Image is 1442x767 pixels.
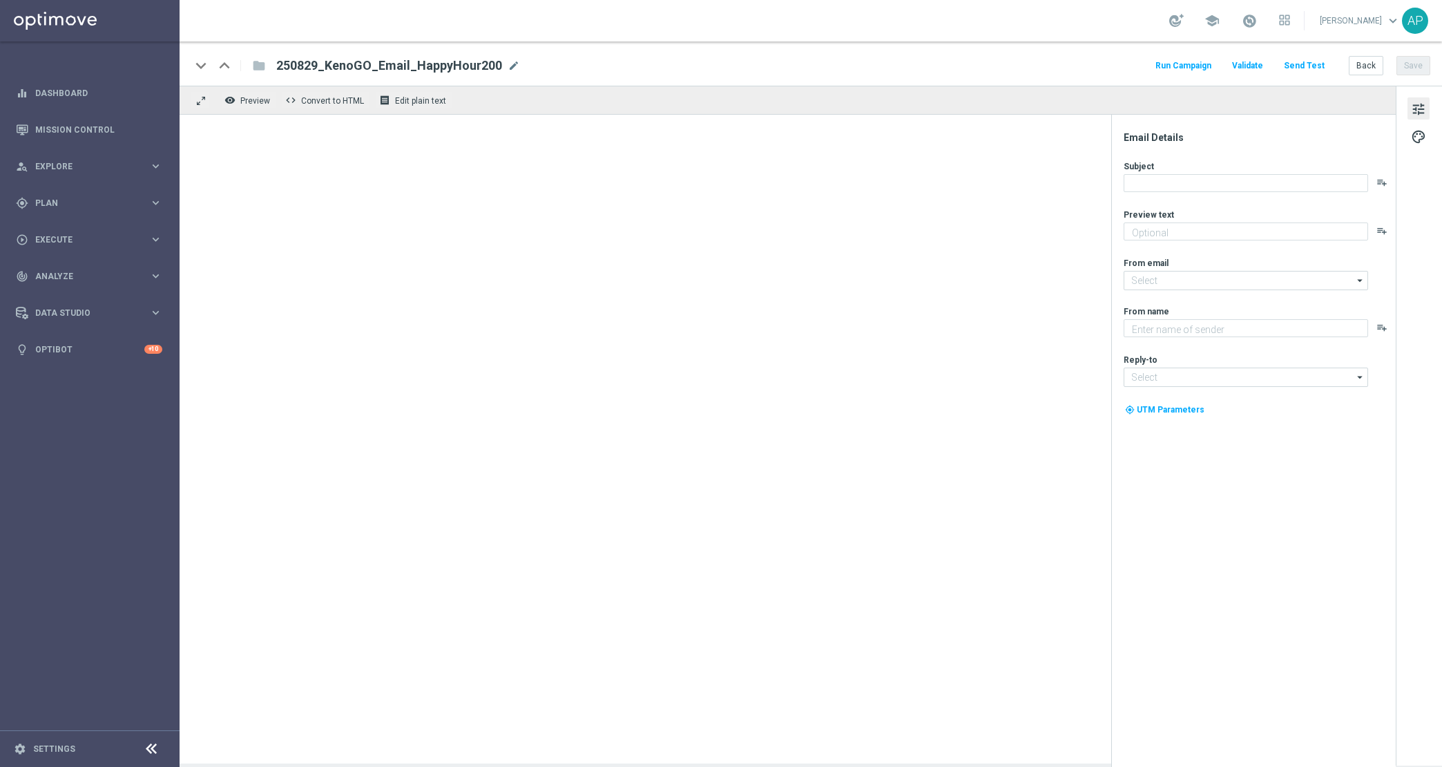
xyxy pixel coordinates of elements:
[1407,97,1430,120] button: tune
[376,91,452,109] button: receipt Edit plain text
[1282,57,1327,75] button: Send Test
[15,161,163,172] button: person_search Explore keyboard_arrow_right
[16,234,28,246] i: play_circle_outline
[149,233,162,246] i: keyboard_arrow_right
[16,197,28,209] i: gps_fixed
[35,309,149,317] span: Data Studio
[16,307,149,319] div: Data Studio
[240,96,270,106] span: Preview
[1125,405,1135,415] i: my_location
[1349,56,1383,75] button: Back
[1376,177,1387,188] button: playlist_add
[1153,57,1213,75] button: Run Campaign
[1407,125,1430,147] button: palette
[149,160,162,173] i: keyboard_arrow_right
[35,272,149,281] span: Analyze
[16,343,28,356] i: lightbulb
[16,75,162,111] div: Dashboard
[1137,405,1204,415] span: UTM Parameters
[1124,306,1169,317] label: From name
[15,307,163,319] button: Data Studio keyboard_arrow_right
[1124,161,1154,172] label: Subject
[1396,56,1430,75] button: Save
[35,75,162,111] a: Dashboard
[35,236,149,244] span: Execute
[1124,402,1206,417] button: my_location UTM Parameters
[16,331,162,368] div: Optibot
[15,198,163,209] button: gps_fixed Plan keyboard_arrow_right
[16,87,28,100] i: equalizer
[1124,209,1174,220] label: Preview text
[1402,8,1428,34] div: AP
[149,306,162,319] i: keyboard_arrow_right
[1124,131,1394,144] div: Email Details
[395,96,446,106] span: Edit plain text
[1124,354,1157,366] label: Reply-to
[16,270,28,283] i: track_changes
[1385,13,1401,28] span: keyboard_arrow_down
[149,269,162,283] i: keyboard_arrow_right
[35,111,162,148] a: Mission Control
[508,59,520,72] span: mode_edit
[35,162,149,171] span: Explore
[276,57,502,74] span: 250829_KenoGO_Email_HappyHour200
[1230,57,1265,75] button: Validate
[1411,100,1426,118] span: tune
[35,199,149,207] span: Plan
[16,234,149,246] div: Execute
[15,271,163,282] button: track_changes Analyze keyboard_arrow_right
[16,197,149,209] div: Plan
[33,745,75,753] a: Settings
[1354,272,1367,290] i: arrow_drop_down
[16,270,149,283] div: Analyze
[1376,225,1387,236] button: playlist_add
[16,160,28,173] i: person_search
[15,88,163,99] button: equalizer Dashboard
[1354,368,1367,386] i: arrow_drop_down
[224,95,235,106] i: remove_red_eye
[14,743,26,755] i: settings
[1232,61,1263,70] span: Validate
[16,160,149,173] div: Explore
[1318,10,1402,31] a: [PERSON_NAME]keyboard_arrow_down
[16,111,162,148] div: Mission Control
[285,95,296,106] span: code
[301,96,364,106] span: Convert to HTML
[1124,271,1368,290] input: Select
[15,234,163,245] button: play_circle_outline Execute keyboard_arrow_right
[149,196,162,209] i: keyboard_arrow_right
[221,91,276,109] button: remove_red_eye Preview
[15,344,163,355] button: lightbulb Optibot +10
[379,95,390,106] i: receipt
[15,124,163,135] button: Mission Control
[1411,128,1426,146] span: palette
[1124,368,1368,387] input: Select
[35,331,144,368] a: Optibot
[1204,13,1220,28] span: school
[282,91,370,109] button: code Convert to HTML
[1376,322,1387,333] button: playlist_add
[144,345,162,354] div: +10
[1124,258,1169,269] label: From email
